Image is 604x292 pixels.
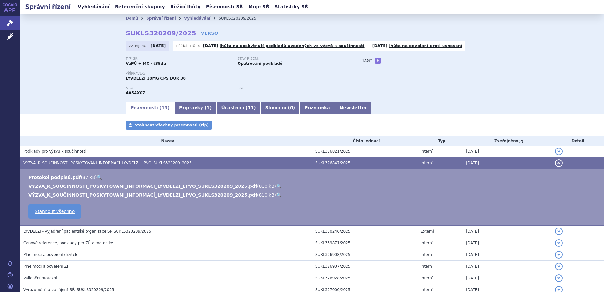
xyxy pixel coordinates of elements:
[28,192,257,198] a: VÝZVA_K_SOUČINNOSTI_POSKYTOVÁNÍ_INFORMACÍ_LYVDELZI_LPVO_SUKLS320209_2025.pdf
[146,16,176,21] a: Správní řízení
[463,157,552,169] td: [DATE]
[420,288,433,292] span: Interní
[312,261,417,272] td: SUKL326907/2025
[463,249,552,261] td: [DATE]
[126,91,145,95] strong: SELADELPAR
[28,204,81,219] a: Stáhnout všechno
[463,237,552,249] td: [DATE]
[23,288,114,292] span: Vyrozumění_o_zahájení_SŘ_SUKLS320209/2025
[135,123,209,127] span: Stáhnout všechny písemnosti (zip)
[276,192,281,198] a: 🔍
[23,229,151,234] span: LYVDELZI - Vyjádření pacientské organizace SŘ SUKLS320209/2025
[126,86,231,90] p: ATC:
[463,146,552,157] td: [DATE]
[184,16,210,21] a: Vyhledávání
[312,146,417,157] td: SUKL376821/2025
[420,264,433,269] span: Interní
[555,159,563,167] button: detail
[23,241,113,245] span: Cenové reference, podklady pro ZÚ a metodiky
[23,149,86,154] span: Podklady pro výzvu k součinnosti
[126,29,196,37] strong: SUKLS320209/2025
[312,225,417,237] td: SUKL350246/2025
[312,157,417,169] td: SUKL376847/2025
[28,192,598,198] li: ( )
[248,105,254,110] span: 11
[23,276,57,280] span: Validační protokol
[126,61,166,66] strong: VaPÚ + MC - §39da
[113,3,167,11] a: Referenční skupiny
[335,102,372,114] a: Newsletter
[126,102,174,114] a: Písemnosti (13)
[23,252,79,257] span: Plné moci a pověření držitele
[82,175,95,180] span: 87 kB
[246,3,271,11] a: Moje SŘ
[207,105,210,110] span: 1
[555,263,563,270] button: detail
[463,261,552,272] td: [DATE]
[238,57,343,61] p: Stav řízení:
[238,86,343,90] p: RS:
[126,57,231,61] p: Typ SŘ:
[312,272,417,284] td: SUKL326928/2025
[463,225,552,237] td: [DATE]
[518,139,523,143] abbr: (?)
[219,14,264,23] li: SUKLS320209/2025
[259,184,275,189] span: 810 kB
[273,3,310,11] a: Statistiky SŘ
[463,136,552,146] th: Zveřejněno
[126,121,212,130] a: Stáhnout všechny písemnosti (zip)
[420,241,433,245] span: Interní
[238,61,282,66] strong: Opatřování podkladů
[23,264,69,269] span: Plné moci a pověření ZP
[20,2,76,11] h2: Správní řízení
[463,272,552,284] td: [DATE]
[216,102,260,114] a: Účastníci (11)
[203,43,365,48] p: -
[555,239,563,247] button: detail
[389,44,462,48] a: lhůta na odvolání proti usnesení
[276,184,281,189] a: 🔍
[372,44,388,48] strong: [DATE]
[555,251,563,259] button: detail
[28,183,598,189] li: ( )
[372,43,462,48] p: -
[238,91,239,95] strong: -
[290,105,293,110] span: 0
[552,136,604,146] th: Detail
[151,44,166,48] strong: [DATE]
[126,76,186,81] span: LYVDELZI 10MG CPS DUR 30
[420,229,434,234] span: Externí
[28,174,598,180] li: ( )
[20,136,312,146] th: Název
[420,161,433,165] span: Interní
[220,44,365,48] a: lhůta na poskytnutí podkladů uvedených ve výzvě k součinnosti
[261,102,300,114] a: Sloučení (0)
[417,136,463,146] th: Typ
[259,192,275,198] span: 810 kB
[312,249,417,261] td: SUKL326908/2025
[420,252,433,257] span: Interní
[176,43,202,48] span: Běžící lhůty:
[420,149,433,154] span: Interní
[76,3,112,11] a: Vyhledávání
[555,274,563,282] button: detail
[126,16,138,21] a: Domů
[362,57,372,64] h3: Tagy
[300,102,335,114] a: Poznámka
[203,44,218,48] strong: [DATE]
[28,175,81,180] a: Protokol podpisů.pdf
[555,228,563,235] button: detail
[161,105,167,110] span: 13
[126,72,349,76] p: Přípravek:
[174,102,216,114] a: Přípravky (1)
[28,184,257,189] a: VYZVA_K_SOUCINNOSTI_POSKYTOVANI_INFORMACI_LYVDELZI_LPVO_SUKLS320209_2025.pdf
[420,276,433,280] span: Interní
[168,3,202,11] a: Běžící lhůty
[312,136,417,146] th: Číslo jednací
[375,58,381,64] a: +
[201,30,218,36] a: VERSO
[204,3,245,11] a: Písemnosti SŘ
[97,175,102,180] a: 🔍
[23,161,191,165] span: VÝZVA_K_SOUČINNOSTI_POSKYTOVÁNÍ_INFORMACÍ_LYVDELZI_LPVO_SUKLS320209_2025
[312,237,417,249] td: SUKL339871/2025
